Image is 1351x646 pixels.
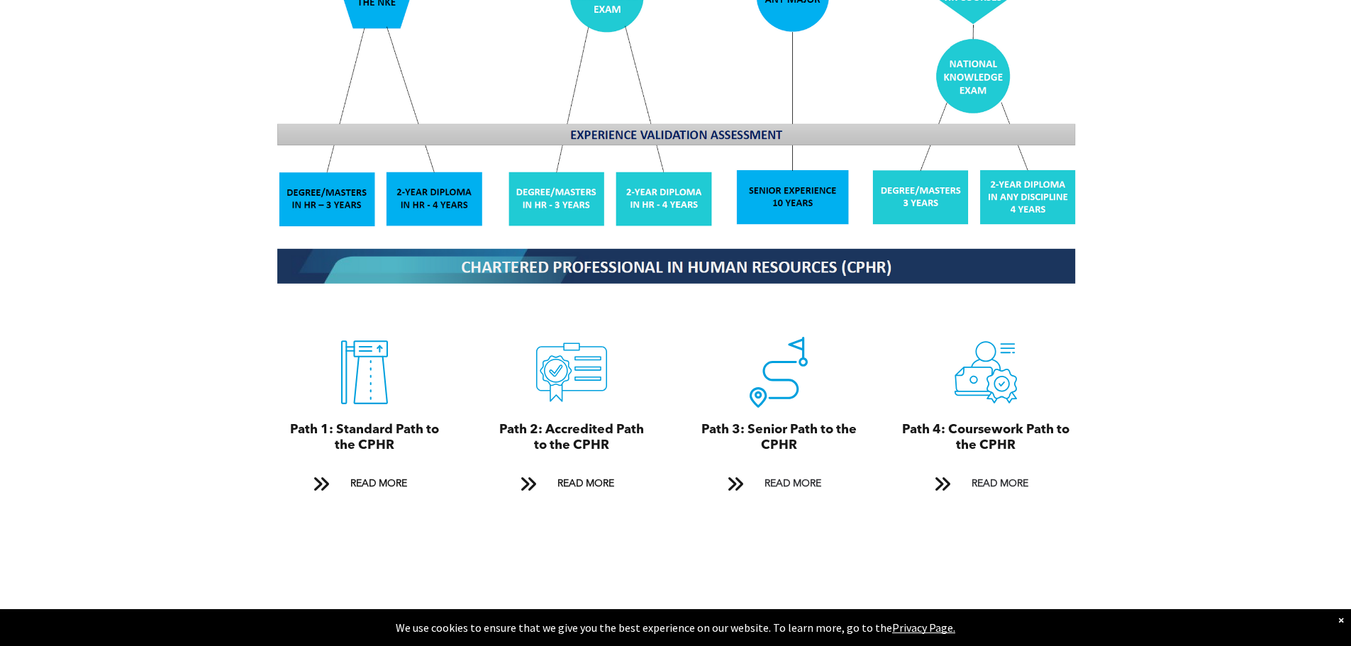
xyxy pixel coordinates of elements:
span: Path 3: Senior Path to the CPHR [701,423,857,452]
div: Dismiss notification [1338,613,1344,627]
a: READ MORE [304,471,426,497]
a: READ MORE [718,471,840,497]
span: READ MORE [967,471,1033,497]
a: Privacy Page. [892,620,955,635]
a: READ MORE [925,471,1047,497]
a: READ MORE [511,471,633,497]
span: Path 2: Accredited Path to the CPHR [499,423,644,452]
span: READ MORE [552,471,619,497]
span: READ MORE [345,471,412,497]
span: READ MORE [760,471,826,497]
span: Path 4: Coursework Path to the CPHR [902,423,1069,452]
span: Path 1: Standard Path to the CPHR [290,423,439,452]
